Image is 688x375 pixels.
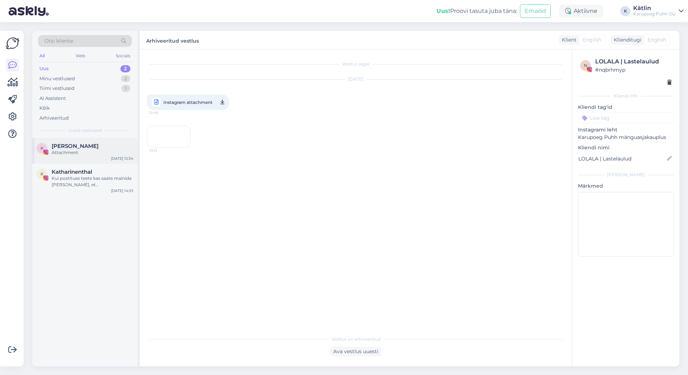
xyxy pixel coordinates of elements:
input: Lisa tag [578,112,674,123]
div: [DATE] [147,76,565,82]
div: Kätlin [633,5,676,11]
div: 1 [121,85,130,92]
p: Märkmed [578,182,674,190]
span: Katharinenthal [52,169,92,175]
div: [PERSON_NAME] [578,172,674,178]
div: Uus [39,65,49,72]
p: Instagrami leht [578,126,674,134]
div: Minu vestlused [39,75,75,82]
div: Karupoeg Puhh OÜ [633,11,676,17]
div: Attachment [52,149,133,156]
div: Socials [114,51,132,61]
div: Web [74,51,87,61]
div: [DATE] 14:53 [111,188,133,193]
img: Askly Logo [6,37,19,50]
div: Kliendi info [578,93,674,99]
div: Klienditugi [611,36,641,44]
div: AI Assistent [39,95,66,102]
div: 2 [120,65,130,72]
span: Kristin Kerro [52,143,99,149]
span: 12:46 [149,108,176,117]
span: Vestlus on arhiveeritud [331,336,381,342]
div: Kõik [39,105,50,112]
span: English [583,36,601,44]
div: # nqbrhmyp [595,66,672,74]
div: Proovi tasuta juba täna: [436,7,517,15]
div: Vestlus algas [147,61,565,67]
span: K [40,171,44,177]
p: Kliendi nimi [578,144,674,152]
div: 2 [121,75,130,82]
a: Instagram attachment12:46 [147,95,229,110]
span: K [40,145,44,151]
div: LOLALA | Lastelaulud [595,57,672,66]
b: Uus! [436,8,450,14]
p: Karupoeg Puhh mänguasjakauplus [578,134,674,141]
span: Otsi kliente [44,37,73,45]
p: Kliendi tag'id [578,104,674,111]
span: Instagram attachment [163,98,212,107]
span: n [584,63,587,68]
span: English [648,36,666,44]
a: KätlinKarupoeg Puhh OÜ [633,5,684,17]
div: Klient [559,36,577,44]
div: Tiimi vestlused [39,85,75,92]
div: Ava vestlus uuesti [330,347,381,356]
div: [DATE] 12:34 [111,156,133,161]
div: Kui postituse teete kas saate mainida [PERSON_NAME], et [PERSON_NAME] mängunurk ja lastemenüü 😇 v... [52,175,133,188]
div: All [38,51,46,61]
div: K [620,6,630,16]
label: Arhiveeritud vestlus [146,35,199,45]
div: Aktiivne [559,5,603,18]
span: 13:13 [149,148,176,153]
input: Lisa nimi [578,155,665,163]
div: Arhiveeritud [39,115,69,122]
button: Emailid [520,4,551,18]
span: Uued vestlused [68,127,102,134]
